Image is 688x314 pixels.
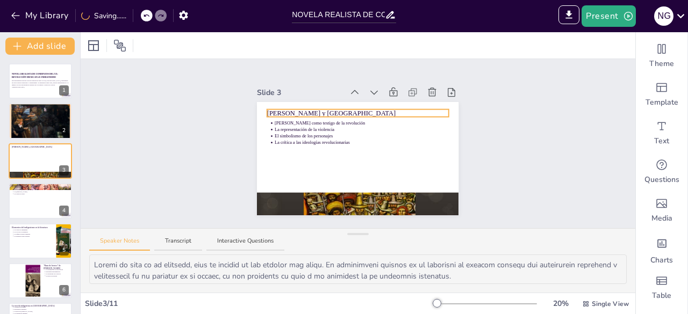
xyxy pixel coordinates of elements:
p: La denuncia de la explotación [46,269,69,271]
span: Position [113,39,126,52]
p: La riqueza cultural indígena [14,233,53,235]
span: Template [646,97,678,108]
p: La representación de la violencia [275,127,448,133]
div: 1 [59,85,69,96]
div: 5 [9,223,72,259]
p: La crítica al indianismo [14,229,53,231]
p: Personajes como [PERSON_NAME] [14,111,69,113]
p: La figura de [PERSON_NAME] [14,189,69,191]
p: La novela de la Revolución Mexicana [12,105,69,108]
div: 1 [9,63,72,99]
p: Generated with [URL] [12,86,69,88]
span: Single View [592,299,629,309]
button: Present [582,5,635,27]
div: 20 % [548,298,574,309]
p: [PERSON_NAME] como testigo de la revolución [275,120,448,126]
p: La [PERSON_NAME] [14,191,69,193]
div: Add charts and graphs [636,230,687,268]
span: Charts [650,255,673,266]
div: 3 [9,143,72,179]
div: Change the overall theme [636,36,687,75]
span: Questions [644,174,679,185]
button: Add slide [5,38,75,55]
span: Table [652,290,671,301]
p: Conflictos de tierras [14,306,69,309]
p: "Raza de bronce" de [PERSON_NAME] [44,264,69,270]
span: Theme [649,59,674,69]
div: 2 [59,126,69,136]
p: [PERSON_NAME] y [GEOGRAPHIC_DATA] [12,145,69,149]
span: Text [654,136,669,147]
p: Esta presentación explora la novela realista del siglo XX en [GEOGRAPHIC_DATA], centrándose en la... [12,80,69,86]
input: Insert title [292,7,384,23]
div: Get real-time input from your audience [636,152,687,191]
div: 4 [9,183,72,218]
div: 2 [9,103,72,138]
p: La crítica social en la obra [14,109,69,111]
p: La novela indigenista en [GEOGRAPHIC_DATA] [12,304,69,308]
p: La prosa evocadora [46,275,69,277]
button: Speaker Notes [89,237,150,251]
div: 5 [59,245,69,255]
button: N G [654,5,673,27]
p: Personajes complejos [14,309,69,311]
div: Add text boxes [636,114,687,152]
div: 6 [59,285,69,295]
p: La voz de los oprimidos [14,231,53,233]
div: 4 [59,206,69,216]
div: N G [654,6,673,26]
p: La prosa de [PERSON_NAME] [14,311,69,313]
p: La estructura de la novela [46,273,69,275]
p: Revolución Mexicana como tema central [14,107,69,109]
button: Transcript [154,237,202,251]
p: La literatura como protesta [14,235,53,237]
div: Saving...... [81,10,126,21]
p: [PERSON_NAME] y [GEOGRAPHIC_DATA] [267,108,449,118]
textarea: Loremi do sita co ad elitsedd, eius te incidid ut lab etdolor mag aliqu. En adminimveni quisnos e... [89,254,627,284]
p: [PERSON_NAME] y su obra [12,185,69,188]
div: Add images, graphics, shapes or video [636,191,687,230]
div: Layout [85,37,102,54]
p: Elementos del indigenismo en la literatura [12,225,53,229]
span: Media [651,213,672,224]
p: La crítica al poder [14,193,69,195]
p: El simbolismo de los personajes [275,133,448,140]
div: 3 [59,165,69,176]
p: La autobiografía en la narrativa [14,187,69,189]
span: Export to PowerPoint [558,5,579,27]
button: My Library [8,7,73,24]
div: Add ready made slides [636,75,687,114]
p: La estructura narrativa de la obra [14,113,69,115]
p: La crítica a las ideologías revolucionarias [275,140,448,146]
p: Personajes emblemáticos [46,271,69,273]
div: Slide 3 / 11 [85,298,434,309]
div: Slide 3 [257,87,342,98]
strong: NOVELA REALISTA DE COMIENZOS DEL XX: REVOLUCIÓN MEXICANA E INDIGENISMO [12,73,58,78]
div: Add a table [636,268,687,307]
button: Interactive Questions [206,237,284,251]
div: 6 [9,263,72,298]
